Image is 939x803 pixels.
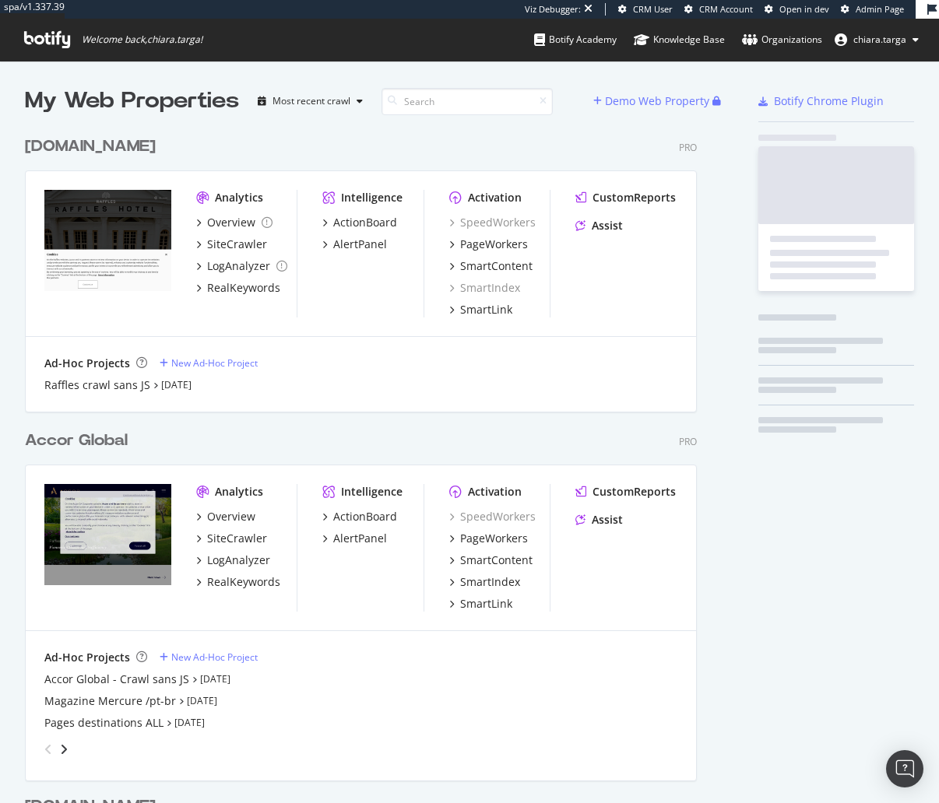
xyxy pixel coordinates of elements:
[575,484,676,500] a: CustomReports
[575,218,623,233] a: Assist
[333,531,387,546] div: AlertPanel
[758,93,884,109] a: Botify Chrome Plugin
[534,32,617,47] div: Botify Academy
[822,27,931,52] button: chiara.targa
[196,280,280,296] a: RealKeywords
[605,93,709,109] div: Demo Web Property
[460,574,520,590] div: SmartIndex
[593,94,712,107] a: Demo Web Property
[449,596,512,612] a: SmartLink
[215,190,263,205] div: Analytics
[207,258,270,274] div: LogAnalyzer
[44,356,130,371] div: Ad-Hoc Projects
[44,484,171,585] img: all.accor.com
[856,3,904,15] span: Admin Page
[196,574,280,590] a: RealKeywords
[25,135,162,158] a: [DOMAIN_NAME]
[44,693,176,709] a: Magazine Mercure /pt-br
[333,237,387,252] div: AlertPanel
[196,258,287,274] a: LogAnalyzer
[449,552,533,568] a: SmartContent
[251,89,369,114] button: Most recent crawl
[44,650,130,665] div: Ad-Hoc Projects
[25,430,134,452] a: Accor Global
[322,237,387,252] a: AlertPanel
[449,509,536,524] div: SpeedWorkers
[196,215,273,230] a: Overview
[449,215,536,230] a: SpeedWorkers
[460,596,512,612] div: SmartLink
[575,190,676,205] a: CustomReports
[684,3,753,16] a: CRM Account
[200,672,230,686] a: [DATE]
[593,190,676,205] div: CustomReports
[468,190,522,205] div: Activation
[161,378,192,391] a: [DATE]
[215,484,263,500] div: Analytics
[174,716,205,729] a: [DATE]
[449,280,520,296] a: SmartIndex
[341,190,403,205] div: Intelligence
[160,356,258,370] a: New Ad-Hoc Project
[853,33,906,46] span: chiara.targa
[679,141,697,154] div: Pro
[774,93,884,109] div: Botify Chrome Plugin
[196,237,267,252] a: SiteCrawler
[322,531,387,546] a: AlertPanel
[171,650,258,664] div: New Ad-Hoc Project
[196,531,267,546] a: SiteCrawler
[634,19,725,61] a: Knowledge Base
[575,512,623,528] a: Assist
[449,258,533,274] a: SmartContent
[44,715,164,731] a: Pages destinations ALL
[765,3,829,16] a: Open in dev
[779,3,829,15] span: Open in dev
[207,280,280,296] div: RealKeywords
[333,509,397,524] div: ActionBoard
[592,218,623,233] div: Assist
[44,672,189,687] a: Accor Global - Crawl sans JS
[886,750,923,787] div: Open Intercom Messenger
[534,19,617,61] a: Botify Academy
[634,32,725,47] div: Knowledge Base
[207,531,267,546] div: SiteCrawler
[187,694,217,707] a: [DATE]
[460,258,533,274] div: SmartContent
[82,33,202,46] span: Welcome back, chiara.targa !
[333,215,397,230] div: ActionBoard
[593,89,712,114] button: Demo Web Property
[207,215,255,230] div: Overview
[44,377,150,393] a: Raffles crawl sans JS
[171,356,258,370] div: New Ad-Hoc Project
[460,552,533,568] div: SmartContent
[742,19,822,61] a: Organizations
[468,484,522,500] div: Activation
[742,32,822,47] div: Organizations
[25,135,156,158] div: [DOMAIN_NAME]
[382,88,553,115] input: Search
[25,86,239,117] div: My Web Properties
[273,96,350,106] div: Most recent crawl
[679,435,697,448] div: Pro
[841,3,904,16] a: Admin Page
[449,302,512,317] a: SmartLink
[58,742,69,757] div: angle-right
[460,302,512,317] div: SmartLink
[525,3,581,16] div: Viz Debugger:
[322,215,397,230] a: ActionBoard
[449,237,528,252] a: PageWorkers
[207,509,255,524] div: Overview
[196,509,255,524] a: Overview
[460,531,528,546] div: PageWorkers
[25,430,128,452] div: Accor Global
[460,237,528,252] div: PageWorkers
[322,509,397,524] a: ActionBoard
[207,237,267,252] div: SiteCrawler
[160,650,258,664] a: New Ad-Hoc Project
